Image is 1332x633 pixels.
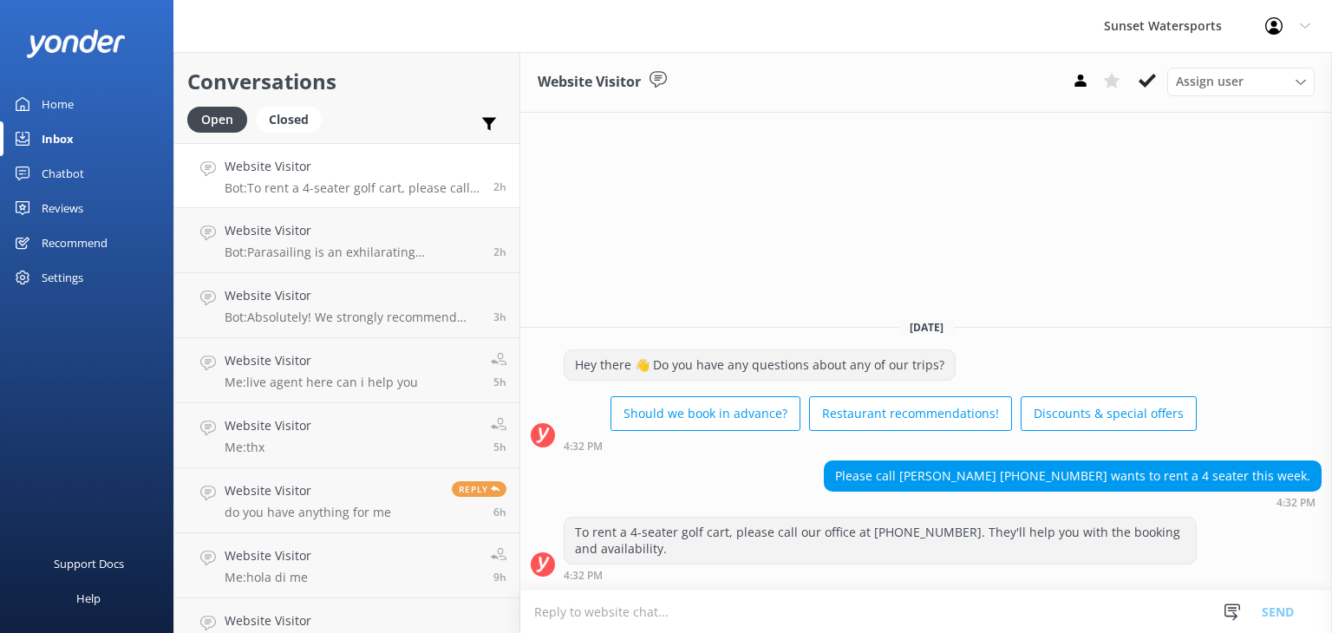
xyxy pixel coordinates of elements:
div: Settings [42,260,83,295]
a: Website VisitorMe:hola di me9h [174,533,519,598]
strong: 4:32 PM [564,571,603,581]
a: Website VisitorMe:thx5h [174,403,519,468]
div: Home [42,87,74,121]
a: Website Visitordo you have anything for meReply6h [174,468,519,533]
h4: Website Visitor [225,416,311,435]
p: Me: live agent here can i help you [225,375,418,390]
p: Me: thx [225,440,311,455]
div: Sep 15 2025 03:32pm (UTC -05:00) America/Cancun [564,440,1197,452]
h4: Website Visitor [225,221,480,240]
a: Closed [256,109,330,128]
span: [DATE] [899,320,954,335]
div: Closed [256,107,322,133]
h4: Website Visitor [225,351,418,370]
div: Assign User [1167,68,1315,95]
p: Bot: To rent a 4-seater golf cart, please call our office at [PHONE_NUMBER]. They'll help you wit... [225,180,480,196]
span: Sep 15 2025 11:33am (UTC -05:00) America/Cancun [493,505,506,519]
h4: Website Visitor [225,611,474,630]
div: Help [76,581,101,616]
h2: Conversations [187,65,506,98]
h4: Website Visitor [225,286,480,305]
span: Sep 15 2025 03:32pm (UTC -05:00) America/Cancun [493,179,506,194]
div: Inbox [42,121,74,156]
h3: Website Visitor [538,71,641,94]
button: Discounts & special offers [1021,396,1197,431]
button: Should we book in advance? [610,396,800,431]
div: Recommend [42,225,108,260]
span: Sep 15 2025 03:24pm (UTC -05:00) America/Cancun [493,245,506,259]
div: Please call [PERSON_NAME] [PHONE_NUMBER] wants to rent a 4 seater this week. [825,461,1321,491]
div: Chatbot [42,156,84,191]
h4: Website Visitor [225,481,391,500]
span: Sep 15 2025 08:10am (UTC -05:00) America/Cancun [493,570,506,584]
img: yonder-white-logo.png [26,29,126,58]
div: To rent a 4-seater golf cart, please call our office at [PHONE_NUMBER]. They'll help you with the... [565,518,1196,564]
h4: Website Visitor [225,546,311,565]
a: Website VisitorBot:Absolutely! We strongly recommend booking in advance since our tours tend to s... [174,273,519,338]
a: Website VisitorMe:live agent here can i help you5h [174,338,519,403]
button: Restaurant recommendations! [809,396,1012,431]
span: Reply [452,481,506,497]
a: Website VisitorBot:Parasailing is an exhilarating experience where you'll soar up to 300 feet in ... [174,208,519,273]
div: Sep 15 2025 03:32pm (UTC -05:00) America/Cancun [824,496,1322,508]
p: Me: hola di me [225,570,311,585]
div: Reviews [42,191,83,225]
span: Sep 15 2025 12:21pm (UTC -05:00) America/Cancun [493,440,506,454]
h4: Website Visitor [225,157,480,176]
p: Bot: Parasailing is an exhilarating experience where you'll soar up to 300 feet in the air, enjoy... [225,245,480,260]
span: Assign user [1176,72,1244,91]
span: Sep 15 2025 02:31pm (UTC -05:00) America/Cancun [493,310,506,324]
a: Open [187,109,256,128]
span: Sep 15 2025 12:41pm (UTC -05:00) America/Cancun [493,375,506,389]
div: Hey there 👋 Do you have any questions about any of our trips? [565,350,955,380]
p: do you have anything for me [225,505,391,520]
div: Support Docs [54,546,124,581]
p: Bot: Absolutely! We strongly recommend booking in advance since our tours tend to sell out, espec... [225,310,480,325]
strong: 4:32 PM [564,441,603,452]
div: Open [187,107,247,133]
strong: 4:32 PM [1276,498,1316,508]
a: Website VisitorBot:To rent a 4-seater golf cart, please call our office at [PHONE_NUMBER]. They'l... [174,143,519,208]
div: Sep 15 2025 03:32pm (UTC -05:00) America/Cancun [564,569,1197,581]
